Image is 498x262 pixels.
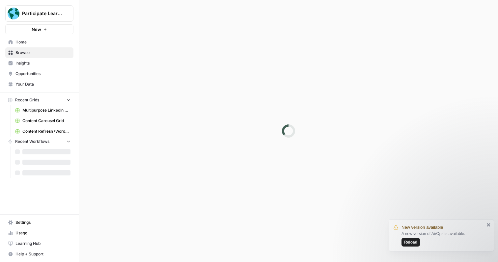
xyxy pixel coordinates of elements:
[5,24,73,34] button: New
[5,79,73,90] a: Your Data
[15,71,70,77] span: Opportunities
[5,228,73,238] a: Usage
[15,220,70,225] span: Settings
[15,230,70,236] span: Usage
[401,224,443,231] span: New version available
[15,139,49,144] span: Recent Workflows
[15,97,39,103] span: Recent Grids
[12,116,73,126] a: Content Carousel Grid
[401,238,420,247] button: Reload
[404,239,417,245] span: Reload
[5,137,73,146] button: Recent Workflows
[401,231,484,247] div: A new version of AirOps is available.
[5,5,73,22] button: Workspace: Participate Learning
[22,107,70,113] span: Multipurpose LinkedIn Workflow Grid
[15,241,70,247] span: Learning Hub
[22,10,62,17] span: Participate Learning
[5,238,73,249] a: Learning Hub
[5,68,73,79] a: Opportunities
[5,58,73,68] a: Insights
[5,47,73,58] a: Browse
[15,39,70,45] span: Home
[8,8,19,19] img: Participate Learning Logo
[486,222,491,227] button: close
[32,26,41,33] span: New
[15,60,70,66] span: Insights
[15,251,70,257] span: Help + Support
[15,81,70,87] span: Your Data
[5,249,73,259] button: Help + Support
[5,37,73,47] a: Home
[15,50,70,56] span: Browse
[5,217,73,228] a: Settings
[5,95,73,105] button: Recent Grids
[22,118,70,124] span: Content Carousel Grid
[22,128,70,134] span: Content Refresh (Wordpress)
[12,105,73,116] a: Multipurpose LinkedIn Workflow Grid
[12,126,73,137] a: Content Refresh (Wordpress)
